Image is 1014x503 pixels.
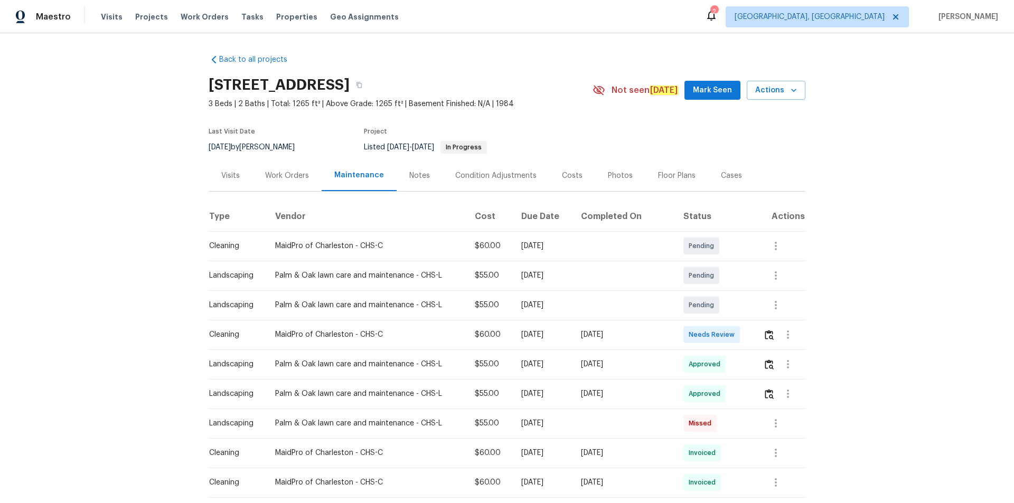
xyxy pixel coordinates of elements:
div: Maintenance [334,170,384,181]
div: $55.00 [475,270,504,281]
div: [DATE] [521,359,564,369]
span: Pending [689,300,718,310]
div: Cleaning [209,477,258,488]
div: MaidPro of Charleston - CHS-C [275,448,458,458]
em: [DATE] [650,86,678,95]
div: $55.00 [475,388,504,399]
div: Palm & Oak lawn care and maintenance - CHS-L [275,359,458,369]
span: Pending [689,241,718,251]
span: Missed [689,418,716,429]
div: Visits [221,170,240,181]
div: MaidPro of Charleston - CHS-C [275,241,458,251]
div: MaidPro of Charleston - CHS-C [275,477,458,488]
div: Landscaping [209,270,258,281]
span: [DATE] [387,144,409,151]
th: Actions [755,202,805,231]
span: Mark Seen [693,84,732,97]
div: Landscaping [209,418,258,429]
span: Projects [135,12,168,22]
div: $60.00 [475,329,504,340]
img: Review Icon [765,389,774,399]
div: $60.00 [475,448,504,458]
div: Landscaping [209,359,258,369]
th: Status [675,202,755,231]
div: Cleaning [209,448,258,458]
span: [GEOGRAPHIC_DATA], [GEOGRAPHIC_DATA] [735,12,885,22]
button: Actions [747,81,805,100]
div: Costs [562,170,583,181]
div: Cleaning [209,241,258,251]
th: Type [209,202,267,231]
img: Review Icon [765,330,774,340]
th: Due Date [513,202,572,231]
div: Palm & Oak lawn care and maintenance - CHS-L [275,418,458,429]
button: Review Icon [763,352,775,377]
div: Floor Plans [658,170,696,181]
span: Geo Assignments [330,12,399,22]
div: [DATE] [521,388,564,399]
div: MaidPro of Charleston - CHS-C [275,329,458,340]
span: Last Visit Date [209,128,255,135]
div: Notes [409,170,430,181]
span: 3 Beds | 2 Baths | Total: 1265 ft² | Above Grade: 1265 ft² | Basement Finished: N/A | 1984 [209,99,593,109]
span: [PERSON_NAME] [934,12,998,22]
div: Photos [608,170,633,181]
span: Not seen [612,85,678,96]
div: [DATE] [521,477,564,488]
span: Approved [689,359,725,369]
div: Cases [721,170,742,181]
div: [DATE] [521,270,564,281]
span: Tasks [241,13,264,21]
div: [DATE] [521,241,564,251]
th: Completed On [572,202,675,231]
div: Cleaning [209,329,258,340]
button: Mark Seen [684,81,740,100]
span: In Progress [442,144,486,150]
div: $60.00 [475,241,504,251]
div: Palm & Oak lawn care and maintenance - CHS-L [275,270,458,281]
h2: [STREET_ADDRESS] [209,80,350,90]
button: Review Icon [763,322,775,347]
span: Invoiced [689,448,720,458]
div: $55.00 [475,300,504,310]
div: [DATE] [581,359,666,369]
div: Landscaping [209,300,258,310]
span: Actions [755,84,797,97]
span: [DATE] [412,144,434,151]
span: Properties [276,12,317,22]
div: [DATE] [521,300,564,310]
div: Work Orders [265,170,309,181]
div: [DATE] [521,448,564,458]
span: Maestro [36,12,71,22]
span: Needs Review [689,329,739,340]
div: Palm & Oak lawn care and maintenance - CHS-L [275,388,458,399]
span: Project [364,128,387,135]
div: 2 [710,6,718,17]
div: [DATE] [521,418,564,429]
div: Palm & Oak lawn care and maintenance - CHS-L [275,300,458,310]
div: $55.00 [475,418,504,429]
span: Invoiced [689,477,720,488]
span: Listed [364,144,487,151]
span: - [387,144,434,151]
div: [DATE] [581,477,666,488]
span: Visits [101,12,123,22]
button: Copy Address [350,75,369,94]
th: Cost [466,202,513,231]
span: [DATE] [209,144,231,151]
button: Review Icon [763,381,775,406]
div: $55.00 [475,359,504,369]
div: [DATE] [581,448,666,458]
div: Condition Adjustments [455,170,537,181]
div: Landscaping [209,388,258,399]
th: Vendor [267,202,466,231]
div: [DATE] [521,329,564,340]
span: Approved [689,388,725,399]
div: by [PERSON_NAME] [209,141,307,154]
span: Pending [689,270,718,281]
span: Work Orders [181,12,229,22]
div: $60.00 [475,477,504,488]
img: Review Icon [765,359,774,369]
a: Back to all projects [209,54,310,65]
div: [DATE] [581,388,666,399]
